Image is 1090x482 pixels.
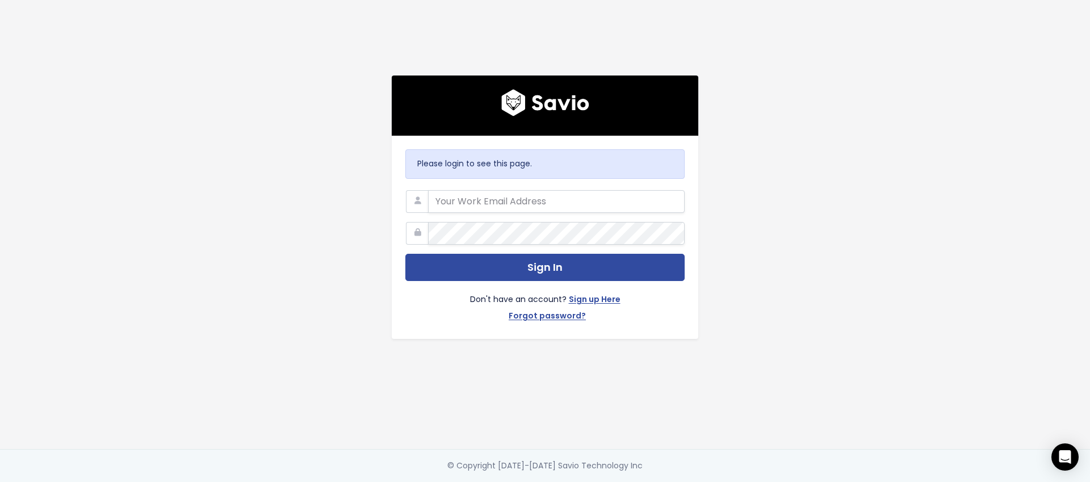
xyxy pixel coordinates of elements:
[509,309,586,325] a: Forgot password?
[447,459,643,473] div: © Copyright [DATE]-[DATE] Savio Technology Inc
[428,190,685,213] input: Your Work Email Address
[417,157,673,171] p: Please login to see this page.
[1051,443,1079,471] div: Open Intercom Messenger
[405,281,685,325] div: Don't have an account?
[405,254,685,282] button: Sign In
[501,89,589,116] img: logo600x187.a314fd40982d.png
[569,292,621,309] a: Sign up Here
